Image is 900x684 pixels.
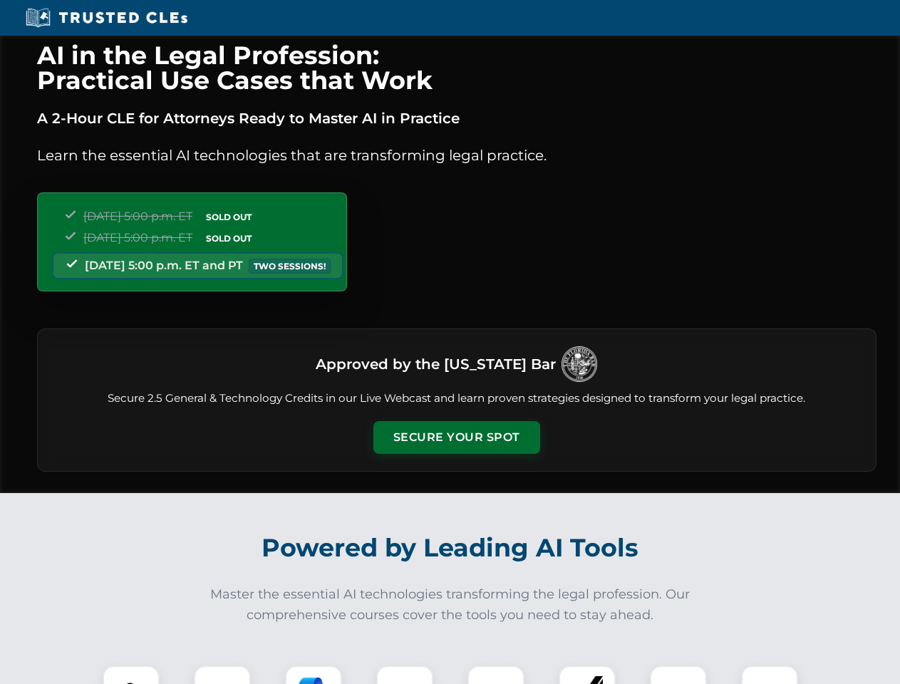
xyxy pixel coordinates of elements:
span: [DATE] 5:00 p.m. ET [83,231,192,244]
h2: Powered by Leading AI Tools [56,523,845,573]
span: [DATE] 5:00 p.m. ET [83,209,192,223]
span: SOLD OUT [201,231,257,246]
h3: Approved by the [US_STATE] Bar [316,351,556,377]
img: Trusted CLEs [21,7,192,28]
button: Secure Your Spot [373,421,540,454]
p: Learn the essential AI technologies that are transforming legal practice. [37,144,876,167]
p: Secure 2.5 General & Technology Credits in our Live Webcast and learn proven strategies designed ... [55,390,859,407]
p: A 2-Hour CLE for Attorneys Ready to Master AI in Practice [37,107,876,130]
span: SOLD OUT [201,209,257,224]
h1: AI in the Legal Profession: Practical Use Cases that Work [37,43,876,93]
p: Master the essential AI technologies transforming the legal profession. Our comprehensive courses... [201,584,700,626]
img: Logo [562,346,597,382]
